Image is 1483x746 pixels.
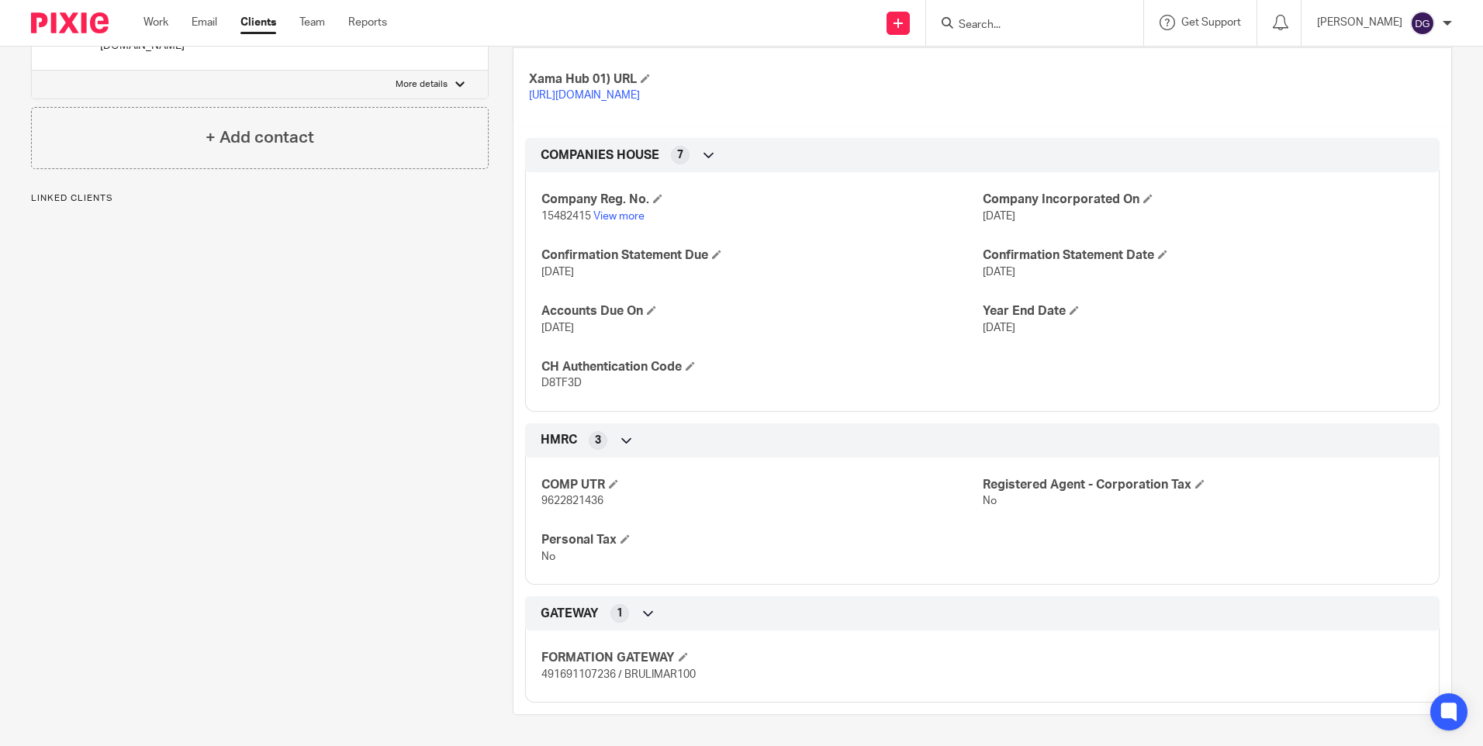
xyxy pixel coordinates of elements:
span: No [541,551,555,562]
img: svg%3E [1410,11,1435,36]
a: [URL][DOMAIN_NAME] [529,90,640,101]
a: Team [299,15,325,30]
img: Pixie [31,12,109,33]
h4: Registered Agent - Corporation Tax [983,477,1423,493]
h4: + Add contact [206,126,314,150]
span: 7 [677,147,683,163]
span: D8TF3D [541,378,582,389]
h4: Year End Date [983,303,1423,319]
h4: Personal Tax [541,532,982,548]
h4: Accounts Due On [541,303,982,319]
span: 491691107236 / BRULIMAR100 [541,669,696,680]
a: Reports [348,15,387,30]
h4: Company Incorporated On [983,192,1423,208]
h4: Confirmation Statement Date [983,247,1423,264]
a: Email [192,15,217,30]
a: View more [593,211,645,222]
span: No [983,496,997,506]
span: [DATE] [541,323,574,333]
h4: COMP UTR [541,477,982,493]
span: 9622821436 [541,496,603,506]
span: GATEWAY [541,606,599,622]
h4: FORMATION GATEWAY [541,650,982,666]
p: Linked clients [31,192,489,205]
p: [PERSON_NAME] [1317,15,1402,30]
span: Get Support [1181,17,1241,28]
span: [DATE] [983,211,1015,222]
span: 15482415 [541,211,591,222]
span: HMRC [541,432,577,448]
h4: CH Authentication Code [541,359,982,375]
a: Clients [240,15,276,30]
span: 1 [617,606,623,621]
span: 3 [595,433,601,448]
h4: Xama Hub 01) URL [529,71,982,88]
input: Search [957,19,1097,33]
h4: Confirmation Statement Due [541,247,982,264]
span: COMPANIES HOUSE [541,147,659,164]
p: More details [396,78,448,91]
span: [DATE] [541,267,574,278]
span: [DATE] [983,323,1015,333]
span: [DATE] [983,267,1015,278]
a: Work [143,15,168,30]
h4: Company Reg. No. [541,192,982,208]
